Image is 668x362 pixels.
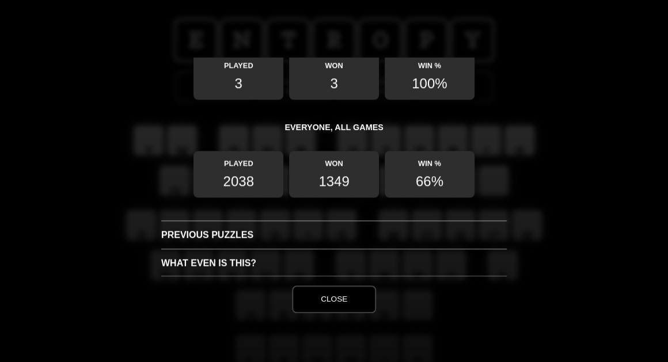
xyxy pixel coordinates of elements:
[292,285,376,313] button: Close
[385,167,475,197] span: 66%
[161,113,507,138] h4: Everyone, all games
[289,151,379,168] h5: Won
[385,53,475,70] h5: Win %
[385,151,475,168] h5: Win %
[193,70,283,100] span: 3
[193,151,283,168] h5: Played
[385,70,475,100] span: 100%
[289,167,379,197] span: 1349
[289,53,379,70] h5: Won
[161,249,507,277] h3: What even is this?
[193,53,283,70] h5: Played
[193,167,283,197] span: 2038
[289,70,379,100] span: 3
[161,220,507,249] h3: Previous Puzzles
